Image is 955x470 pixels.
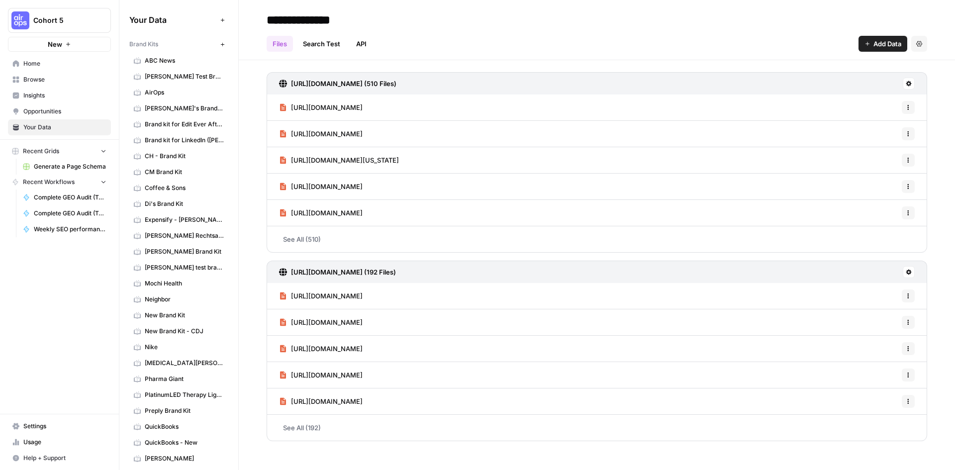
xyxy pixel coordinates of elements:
[267,36,293,52] a: Files
[145,375,224,383] span: Pharma Giant
[145,359,224,368] span: [MEDICAL_DATA][PERSON_NAME]
[129,228,228,244] a: [PERSON_NAME] Rechtsanwälte
[297,36,346,52] a: Search Test
[8,56,111,72] a: Home
[8,418,111,434] a: Settings
[145,136,224,145] span: Brand kit for LinkedIn ([PERSON_NAME])
[129,371,228,387] a: Pharma Giant
[129,132,228,148] a: Brand kit for LinkedIn ([PERSON_NAME])
[291,267,396,277] h3: [URL][DOMAIN_NAME] (192 Files)
[129,419,228,435] a: QuickBooks
[129,196,228,212] a: Di's Brand Kit
[279,283,363,309] a: [URL][DOMAIN_NAME]
[23,147,59,156] span: Recent Grids
[129,164,228,180] a: CM Brand Kit
[18,221,111,237] a: Weekly SEO performance summary - [PERSON_NAME]
[291,102,363,112] span: [URL][DOMAIN_NAME]
[129,355,228,371] a: [MEDICAL_DATA][PERSON_NAME]
[23,178,75,187] span: Recent Workflows
[145,56,224,65] span: ABC News
[11,11,29,29] img: Cohort 5 Logo
[129,212,228,228] a: Expensify - [PERSON_NAME]
[291,208,363,218] span: [URL][DOMAIN_NAME]
[23,107,106,116] span: Opportunities
[279,362,363,388] a: [URL][DOMAIN_NAME]
[859,36,907,52] button: Add Data
[8,144,111,159] button: Recent Grids
[34,225,106,234] span: Weekly SEO performance summary - [PERSON_NAME]
[145,152,224,161] span: CH - Brand Kit
[8,175,111,189] button: Recent Workflows
[129,14,216,26] span: Your Data
[291,291,363,301] span: [URL][DOMAIN_NAME]
[145,199,224,208] span: Di's Brand Kit
[23,91,106,100] span: Insights
[145,168,224,177] span: CM Brand Kit
[291,129,363,139] span: [URL][DOMAIN_NAME]
[145,104,224,113] span: [PERSON_NAME]'s Brand Kit
[129,260,228,276] a: [PERSON_NAME] test brand kit
[145,438,224,447] span: QuickBooks - New
[129,180,228,196] a: Coffee & Sons
[145,184,224,192] span: Coffee & Sons
[129,451,228,467] a: [PERSON_NAME]
[129,244,228,260] a: [PERSON_NAME] Brand Kit
[18,189,111,205] a: Complete GEO Audit (Technical + Content) - [PERSON_NAME]
[279,309,363,335] a: [URL][DOMAIN_NAME]
[8,88,111,103] a: Insights
[279,200,363,226] a: [URL][DOMAIN_NAME]
[279,336,363,362] a: [URL][DOMAIN_NAME]
[279,73,396,94] a: [URL][DOMAIN_NAME] (510 Files)
[873,39,901,49] span: Add Data
[129,291,228,307] a: Neighbor
[145,327,224,336] span: New Brand Kit - CDJ
[18,205,111,221] a: Complete GEO Audit (Technical + Content) - [PERSON_NAME]
[8,8,111,33] button: Workspace: Cohort 5
[145,120,224,129] span: Brand kit for Edit Ever After ([PERSON_NAME])
[267,415,927,441] a: See All (192)
[129,53,228,69] a: ABC News
[291,182,363,191] span: [URL][DOMAIN_NAME]
[279,94,363,120] a: [URL][DOMAIN_NAME]
[145,390,224,399] span: PlatinumLED Therapy Lights
[8,72,111,88] a: Browse
[279,174,363,199] a: [URL][DOMAIN_NAME]
[129,85,228,100] a: AirOps
[145,88,224,97] span: AirOps
[279,121,363,147] a: [URL][DOMAIN_NAME]
[129,307,228,323] a: New Brand Kit
[129,323,228,339] a: New Brand Kit - CDJ
[48,39,62,49] span: New
[145,215,224,224] span: Expensify - [PERSON_NAME]
[145,422,224,431] span: QuickBooks
[8,103,111,119] a: Opportunities
[291,79,396,89] h3: [URL][DOMAIN_NAME] (510 Files)
[129,148,228,164] a: CH - Brand Kit
[145,72,224,81] span: [PERSON_NAME] Test Brand Kit
[291,344,363,354] span: [URL][DOMAIN_NAME]
[23,454,106,463] span: Help + Support
[145,295,224,304] span: Neighbor
[145,311,224,320] span: New Brand Kit
[129,435,228,451] a: QuickBooks - New
[129,339,228,355] a: Nike
[145,247,224,256] span: [PERSON_NAME] Brand Kit
[279,261,396,283] a: [URL][DOMAIN_NAME] (192 Files)
[23,438,106,447] span: Usage
[129,276,228,291] a: Mochi Health
[129,116,228,132] a: Brand kit for Edit Ever After ([PERSON_NAME])
[34,193,106,202] span: Complete GEO Audit (Technical + Content) - [PERSON_NAME]
[267,226,927,252] a: See All (510)
[34,209,106,218] span: Complete GEO Audit (Technical + Content) - [PERSON_NAME]
[291,396,363,406] span: [URL][DOMAIN_NAME]
[8,119,111,135] a: Your Data
[129,100,228,116] a: [PERSON_NAME]'s Brand Kit
[145,406,224,415] span: Preply Brand Kit
[23,422,106,431] span: Settings
[145,263,224,272] span: [PERSON_NAME] test brand kit
[34,162,106,171] span: Generate a Page Schema
[291,317,363,327] span: [URL][DOMAIN_NAME]
[33,15,94,25] span: Cohort 5
[8,37,111,52] button: New
[279,147,399,173] a: [URL][DOMAIN_NAME][US_STATE]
